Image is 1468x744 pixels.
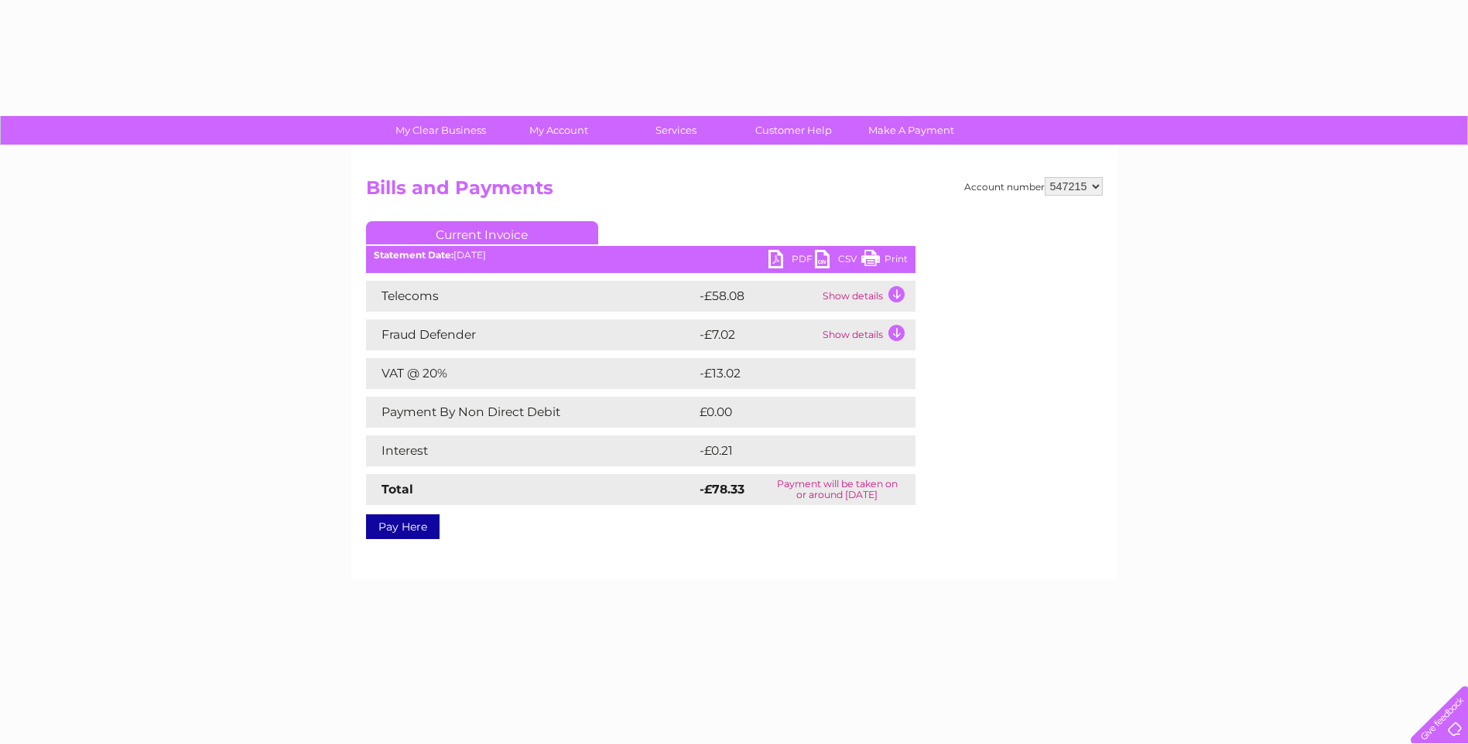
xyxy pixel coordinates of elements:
[366,435,696,466] td: Interest
[861,250,908,272] a: Print
[696,435,881,466] td: -£0.21
[366,319,696,350] td: Fraud Defender
[768,250,815,272] a: PDF
[819,281,915,312] td: Show details
[696,281,819,312] td: -£58.08
[700,482,744,497] strong: -£78.33
[696,358,885,389] td: -£13.02
[366,358,696,389] td: VAT @ 20%
[494,116,622,145] a: My Account
[366,221,598,244] a: Current Invoice
[696,397,880,428] td: £0.00
[374,249,453,261] b: Statement Date:
[815,250,861,272] a: CSV
[730,116,857,145] a: Customer Help
[759,474,915,505] td: Payment will be taken on or around [DATE]
[819,319,915,350] td: Show details
[366,177,1103,206] h2: Bills and Payments
[382,482,413,497] strong: Total
[366,281,696,312] td: Telecoms
[366,514,440,539] a: Pay Here
[612,116,740,145] a: Services
[377,116,505,145] a: My Clear Business
[964,177,1103,196] div: Account number
[366,397,696,428] td: Payment By Non Direct Debit
[366,250,915,261] div: [DATE]
[696,319,819,350] td: -£7.02
[847,116,975,145] a: Make A Payment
